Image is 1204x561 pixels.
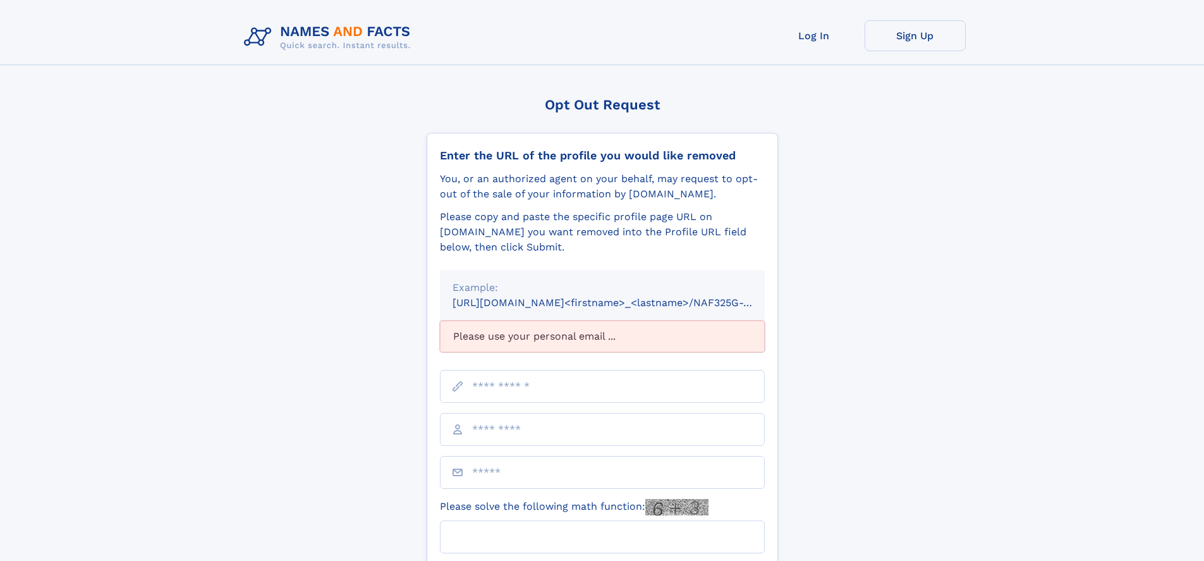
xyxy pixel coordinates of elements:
div: You, or an authorized agent on your behalf, may request to opt-out of the sale of your informatio... [440,171,765,202]
a: Sign Up [865,20,966,51]
a: Log In [763,20,865,51]
div: Enter the URL of the profile you would like removed [440,149,765,163]
img: Logo Names and Facts [239,20,421,54]
div: Opt Out Request [427,97,778,113]
div: Example: [453,280,752,295]
div: Please use your personal email ... [440,321,765,352]
small: [URL][DOMAIN_NAME]<firstname>_<lastname>/NAF325G-xxxxxxxx [453,297,789,309]
div: Please copy and paste the specific profile page URL on [DOMAIN_NAME] you want removed into the Pr... [440,209,765,255]
label: Please solve the following math function: [440,499,708,515]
